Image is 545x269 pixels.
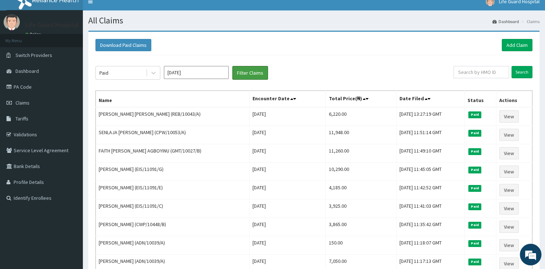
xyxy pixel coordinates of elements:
span: Paid [468,185,481,191]
th: Date Filed [396,91,464,107]
img: User Image [4,14,20,30]
td: [PERSON_NAME] (EIS/11091/C) [96,199,250,218]
a: Add Claim [502,39,532,51]
td: FAITH [PERSON_NAME] AGBOYINU (GMT/10027/B) [96,144,250,163]
a: View [499,166,519,178]
td: [PERSON_NAME] (EIS/11091/G) [96,163,250,181]
td: [DATE] [249,218,326,236]
th: Total Price(₦) [326,91,396,107]
div: Chat with us now [37,40,121,50]
input: Select Month and Year [164,66,229,79]
span: Paid [468,167,481,173]
div: Minimize live chat window [118,4,135,21]
span: Tariffs [15,115,28,122]
td: [DATE] 11:41:03 GMT [396,199,464,218]
input: Search by HMO ID [454,66,509,78]
td: [DATE] 11:49:10 GMT [396,144,464,163]
td: 3,865.00 [326,218,396,236]
input: Search [512,66,532,78]
td: [DATE] [249,163,326,181]
span: Claims [15,100,30,106]
a: View [499,184,519,196]
span: Paid [468,148,481,155]
span: Dashboard [15,68,39,74]
td: 150.00 [326,236,396,255]
span: Paid [468,240,481,247]
span: Paid [468,259,481,265]
th: Encounter Date [249,91,326,107]
td: [DATE] 13:27:19 GMT [396,107,464,126]
td: [DATE] 11:51:14 GMT [396,126,464,144]
a: View [499,110,519,123]
td: [DATE] 11:18:07 GMT [396,236,464,255]
td: 3,925.00 [326,199,396,218]
td: [DATE] [249,236,326,255]
td: [PERSON_NAME] [PERSON_NAME] (REB/10043/A) [96,107,250,126]
td: [DATE] 11:42:52 GMT [396,181,464,199]
a: View [499,129,519,141]
button: Download Paid Claims [95,39,151,51]
a: View [499,202,519,215]
td: [DATE] [249,144,326,163]
img: d_794563401_company_1708531726252_794563401 [13,36,29,54]
span: We're online! [42,85,99,158]
td: 11,948.00 [326,126,396,144]
a: Dashboard [492,18,519,25]
span: Paid [468,222,481,228]
a: View [499,221,519,233]
div: Paid [99,69,108,76]
td: 4,185.00 [326,181,396,199]
td: 6,220.00 [326,107,396,126]
td: [PERSON_NAME] (EIS/11091/E) [96,181,250,199]
td: [DATE] 11:45:05 GMT [396,163,464,181]
th: Name [96,91,250,107]
td: [PERSON_NAME] (CWP/10448/B) [96,218,250,236]
h1: All Claims [88,16,540,25]
li: Claims [520,18,540,25]
span: Paid [468,111,481,118]
a: View [499,239,519,251]
td: [DATE] [249,126,326,144]
td: [DATE] 11:35:42 GMT [396,218,464,236]
td: 10,290.00 [326,163,396,181]
td: [PERSON_NAME] (ADN/10039/A) [96,236,250,255]
span: Paid [468,203,481,210]
a: Online [25,32,43,37]
button: Filter Claims [232,66,268,80]
td: [DATE] [249,199,326,218]
span: Paid [468,130,481,136]
textarea: Type your message and hit 'Enter' [4,186,137,212]
th: Actions [496,91,532,107]
p: Life Guard Hospital [25,22,79,28]
td: [DATE] [249,181,326,199]
td: 11,260.00 [326,144,396,163]
th: Status [465,91,496,107]
td: [DATE] [249,107,326,126]
a: View [499,147,519,159]
span: Switch Providers [15,52,52,58]
td: SENLAJA [PERSON_NAME] (CPW/10053/A) [96,126,250,144]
